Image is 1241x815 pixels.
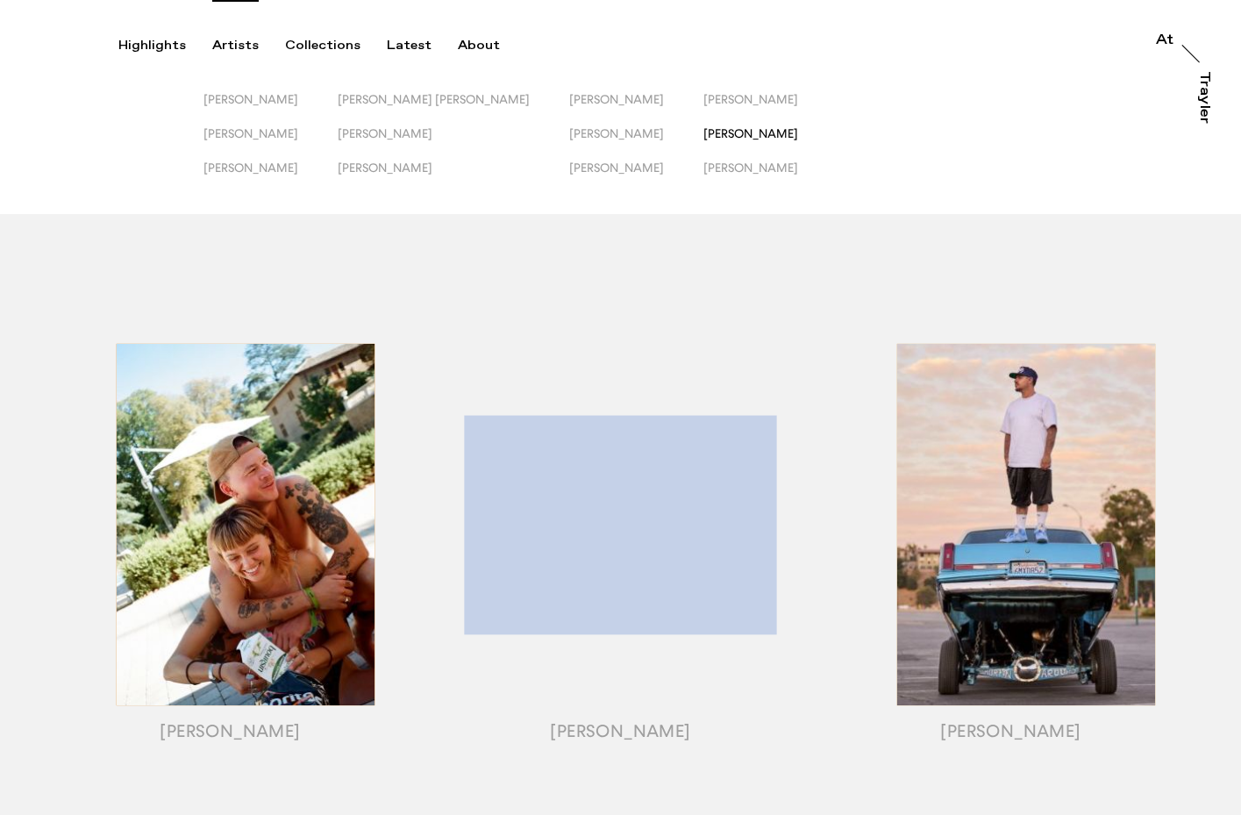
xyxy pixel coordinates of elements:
[203,161,298,175] span: [PERSON_NAME]
[458,38,526,54] button: About
[212,38,259,54] div: Artists
[338,126,569,161] button: [PERSON_NAME]
[118,38,212,54] button: Highlights
[703,126,798,140] span: [PERSON_NAME]
[212,38,285,54] button: Artists
[203,161,338,195] button: [PERSON_NAME]
[703,92,838,126] button: [PERSON_NAME]
[285,38,387,54] button: Collections
[1197,71,1211,124] div: Trayler
[203,92,338,126] button: [PERSON_NAME]
[203,126,338,161] button: [PERSON_NAME]
[285,38,360,54] div: Collections
[338,161,569,195] button: [PERSON_NAME]
[458,38,500,54] div: About
[569,92,664,106] span: [PERSON_NAME]
[203,92,298,106] span: [PERSON_NAME]
[569,126,664,140] span: [PERSON_NAME]
[703,92,798,106] span: [PERSON_NAME]
[118,38,186,54] div: Highlights
[703,161,798,175] span: [PERSON_NAME]
[569,126,703,161] button: [PERSON_NAME]
[387,38,458,54] button: Latest
[338,126,432,140] span: [PERSON_NAME]
[569,161,664,175] span: [PERSON_NAME]
[703,161,838,195] button: [PERSON_NAME]
[569,92,703,126] button: [PERSON_NAME]
[338,161,432,175] span: [PERSON_NAME]
[338,92,569,126] button: [PERSON_NAME] [PERSON_NAME]
[203,126,298,140] span: [PERSON_NAME]
[703,126,838,161] button: [PERSON_NAME]
[1194,71,1211,143] a: Trayler
[387,38,431,54] div: Latest
[1156,33,1173,51] a: At
[569,161,703,195] button: [PERSON_NAME]
[338,92,530,106] span: [PERSON_NAME] [PERSON_NAME]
